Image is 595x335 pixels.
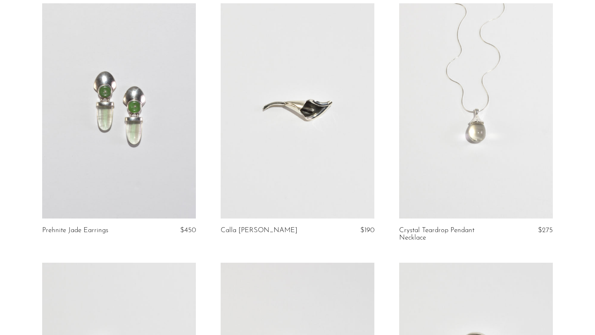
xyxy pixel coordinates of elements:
[360,227,374,234] span: $190
[538,227,553,234] span: $275
[221,227,297,234] a: Calla [PERSON_NAME]
[399,227,502,242] a: Crystal Teardrop Pendant Necklace
[42,227,108,234] a: Prehnite Jade Earrings
[180,227,196,234] span: $450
